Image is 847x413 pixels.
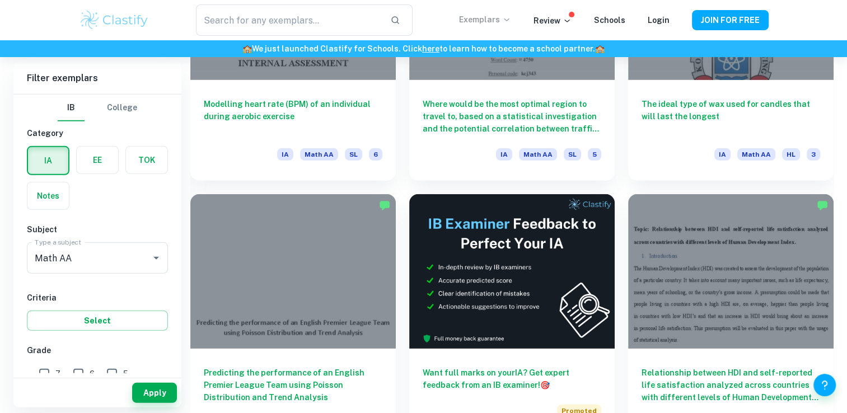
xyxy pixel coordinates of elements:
img: Thumbnail [409,194,615,348]
img: Clastify logo [79,9,150,31]
span: SL [345,148,362,161]
span: Math AA [737,148,775,161]
img: Marked [379,200,390,211]
span: SL [564,148,581,161]
button: IB [58,95,85,121]
span: 6 [90,368,95,380]
h6: Where would be the most optimal region to travel to, based on a statistical investigation and the... [423,98,601,135]
span: 6 [369,148,382,161]
h6: Subject [27,223,168,236]
p: Review [534,15,572,27]
span: HL [782,148,800,161]
h6: The ideal type of wax used for candles that will last the longest [642,98,820,135]
span: 7 [55,368,60,380]
span: IA [496,148,512,161]
button: Apply [132,383,177,403]
h6: Grade [27,344,168,356]
p: Exemplars [459,13,511,26]
button: JOIN FOR FREE [692,10,769,30]
span: 🎯 [540,381,550,389]
h6: Want full marks on your IA ? Get expert feedback from an IB examiner! [423,367,601,391]
button: College [107,95,137,121]
h6: Category [27,127,168,139]
input: Search for any exemplars... [196,4,381,36]
span: Math AA [519,148,557,161]
button: Select [27,311,168,331]
h6: Criteria [27,292,168,304]
span: 🏫 [595,44,605,53]
span: IA [277,148,293,161]
span: 3 [807,148,820,161]
h6: Modelling heart rate (BPM) of an individual during aerobic exercise [204,98,382,135]
span: 🏫 [242,44,252,53]
button: Open [148,250,164,266]
button: TOK [126,147,167,173]
button: EE [77,147,118,173]
a: here [422,44,439,53]
button: IA [28,147,68,174]
h6: Predicting the performance of an English Premier League Team using Poisson Distribution and Trend... [204,367,382,403]
span: 5 [123,368,128,380]
label: Type a subject [35,237,81,247]
div: Filter type choice [58,95,137,121]
span: Math AA [300,148,338,161]
button: Notes [27,182,69,209]
h6: Filter exemplars [13,63,181,94]
span: IA [714,148,731,161]
span: 5 [588,148,601,161]
button: Help and Feedback [813,374,836,396]
img: Marked [817,200,828,211]
a: Schools [594,16,625,25]
h6: We just launched Clastify for Schools. Click to learn how to become a school partner. [2,43,845,55]
h6: Relationship between HDI and self-reported life satisfaction analyzed across countries with diffe... [642,367,820,403]
a: Login [648,16,670,25]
